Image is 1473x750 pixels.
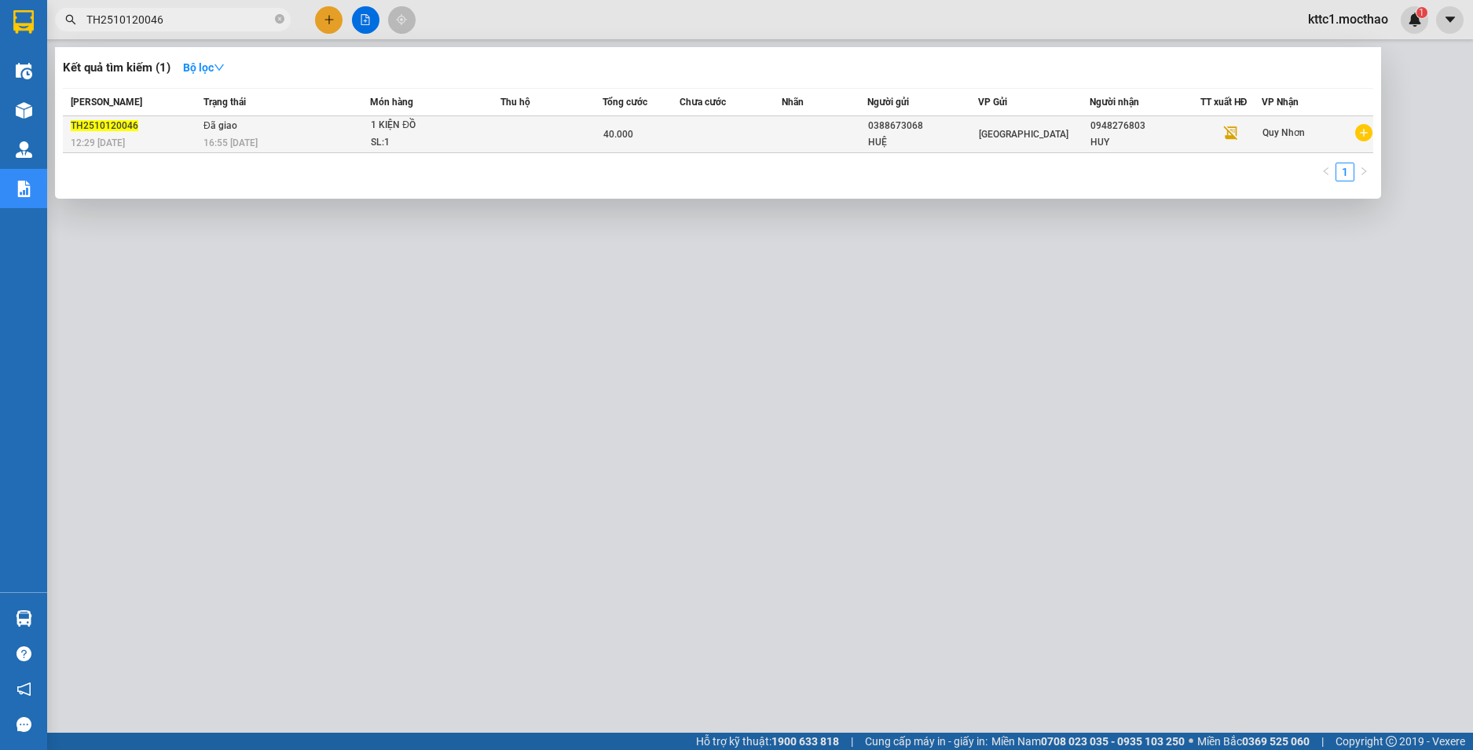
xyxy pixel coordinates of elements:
span: close-circle [275,13,284,27]
span: Tổng cước [603,97,647,108]
div: 0948276803 [1090,118,1200,134]
span: [GEOGRAPHIC_DATA] [979,129,1068,140]
li: 1 [1336,163,1354,181]
span: search [65,14,76,25]
span: VP Gửi [978,97,1007,108]
span: VP Nhận [1262,97,1299,108]
a: 1 [1336,163,1354,181]
span: Thu hộ [500,97,530,108]
span: Món hàng [370,97,413,108]
span: 16:55 [DATE] [203,137,258,148]
span: 40.000 [603,129,633,140]
span: TT xuất HĐ [1200,97,1248,108]
button: left [1317,163,1336,181]
img: warehouse-icon [16,102,32,119]
div: HUỆ [868,134,977,151]
button: Bộ lọcdown [170,55,237,80]
span: Đã giao [203,120,237,131]
li: Next Page [1354,163,1373,181]
span: Người nhận [1090,97,1139,108]
img: warehouse-icon [16,610,32,627]
span: left [1321,166,1331,176]
span: right [1359,166,1369,176]
img: logo-vxr [13,10,34,34]
h3: Kết quả tìm kiếm ( 1 ) [63,60,170,76]
div: 1 KIỆN ĐỒ [371,117,489,134]
img: warehouse-icon [16,141,32,158]
span: Quy Nhơn [1262,127,1305,138]
strong: Bộ lọc [183,61,225,74]
span: 12:29 [DATE] [71,137,125,148]
span: [PERSON_NAME] [71,97,142,108]
div: HUY [1090,134,1200,151]
span: Người gửi [867,97,909,108]
span: Nhãn [782,97,804,108]
span: message [16,717,31,732]
span: down [214,62,225,73]
span: question-circle [16,646,31,661]
button: right [1354,163,1373,181]
input: Tìm tên, số ĐT hoặc mã đơn [86,11,272,28]
span: notification [16,682,31,697]
div: SL: 1 [371,134,489,152]
div: 0388673068 [868,118,977,134]
span: TH2510120046 [71,120,138,131]
span: Trạng thái [203,97,246,108]
span: close-circle [275,14,284,24]
li: Previous Page [1317,163,1336,181]
img: solution-icon [16,181,32,197]
span: plus-circle [1355,124,1372,141]
span: Chưa cước [680,97,726,108]
img: warehouse-icon [16,63,32,79]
